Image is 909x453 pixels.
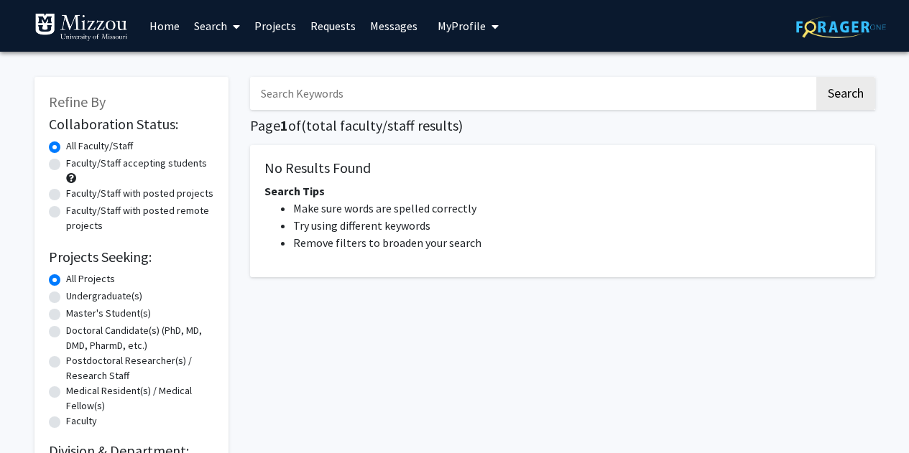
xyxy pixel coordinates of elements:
[250,77,814,110] input: Search Keywords
[66,289,142,304] label: Undergraduate(s)
[264,159,861,177] h5: No Results Found
[66,353,214,383] label: Postdoctoral Researcher(s) / Research Staff
[34,13,128,42] img: University of Missouri Logo
[66,186,213,201] label: Faculty/Staff with posted projects
[293,234,861,251] li: Remove filters to broaden your search
[66,203,214,233] label: Faculty/Staff with posted remote projects
[187,1,247,51] a: Search
[49,248,214,266] h2: Projects Seeking:
[264,184,325,198] span: Search Tips
[66,383,214,414] label: Medical Resident(s) / Medical Fellow(s)
[363,1,425,51] a: Messages
[247,1,303,51] a: Projects
[280,116,288,134] span: 1
[250,291,875,324] nav: Page navigation
[66,414,97,429] label: Faculty
[438,19,486,33] span: My Profile
[816,77,875,110] button: Search
[293,217,861,234] li: Try using different keywords
[49,93,106,111] span: Refine By
[66,323,214,353] label: Doctoral Candidate(s) (PhD, MD, DMD, PharmD, etc.)
[796,16,886,38] img: ForagerOne Logo
[66,156,207,171] label: Faculty/Staff accepting students
[303,1,363,51] a: Requests
[66,139,133,154] label: All Faculty/Staff
[66,306,151,321] label: Master's Student(s)
[66,271,115,286] label: All Projects
[250,117,875,134] h1: Page of ( total faculty/staff results)
[142,1,187,51] a: Home
[49,116,214,133] h2: Collaboration Status:
[293,200,861,217] li: Make sure words are spelled correctly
